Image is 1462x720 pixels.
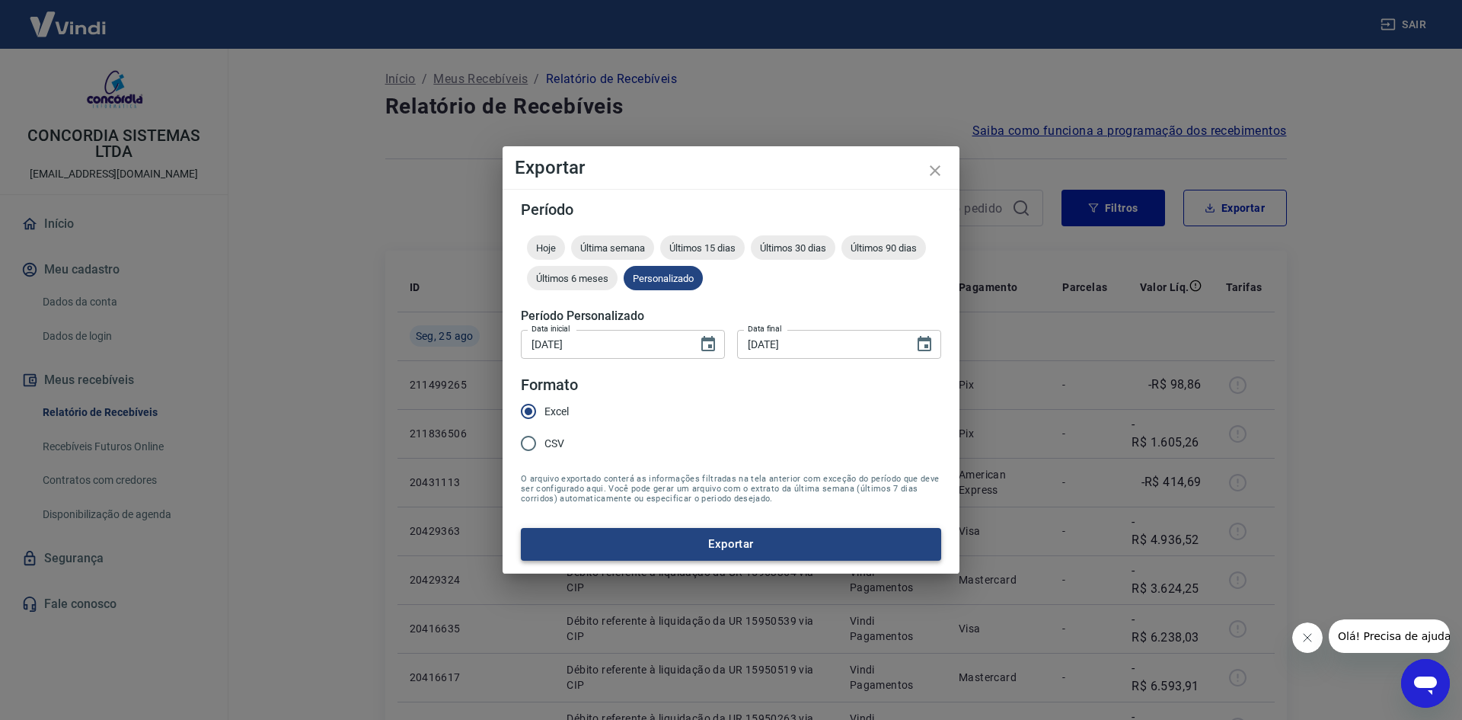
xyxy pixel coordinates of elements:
[521,202,941,217] h5: Período
[909,329,940,360] button: Choose date, selected date is 25 de ago de 2025
[660,235,745,260] div: Últimos 15 dias
[571,235,654,260] div: Última semana
[521,528,941,560] button: Exportar
[527,266,618,290] div: Últimos 6 meses
[624,273,703,284] span: Personalizado
[917,152,953,189] button: close
[571,242,654,254] span: Última semana
[527,273,618,284] span: Últimos 6 meses
[841,242,926,254] span: Últimos 90 dias
[521,474,941,504] span: O arquivo exportado conterá as informações filtradas na tela anterior com exceção do período que ...
[693,329,723,360] button: Choose date, selected date is 23 de ago de 2025
[9,11,128,23] span: Olá! Precisa de ajuda?
[1329,619,1450,653] iframe: Mensagem da empresa
[521,309,941,324] h5: Período Personalizado
[748,323,782,334] label: Data final
[751,242,835,254] span: Últimos 30 dias
[515,158,947,177] h4: Exportar
[544,404,569,420] span: Excel
[624,266,703,290] div: Personalizado
[521,330,687,358] input: DD/MM/YYYY
[660,242,745,254] span: Últimos 15 dias
[841,235,926,260] div: Últimos 90 dias
[521,374,578,396] legend: Formato
[737,330,903,358] input: DD/MM/YYYY
[527,242,565,254] span: Hoje
[751,235,835,260] div: Últimos 30 dias
[1401,659,1450,708] iframe: Botão para abrir a janela de mensagens
[1292,622,1323,653] iframe: Fechar mensagem
[544,436,564,452] span: CSV
[531,323,570,334] label: Data inicial
[527,235,565,260] div: Hoje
